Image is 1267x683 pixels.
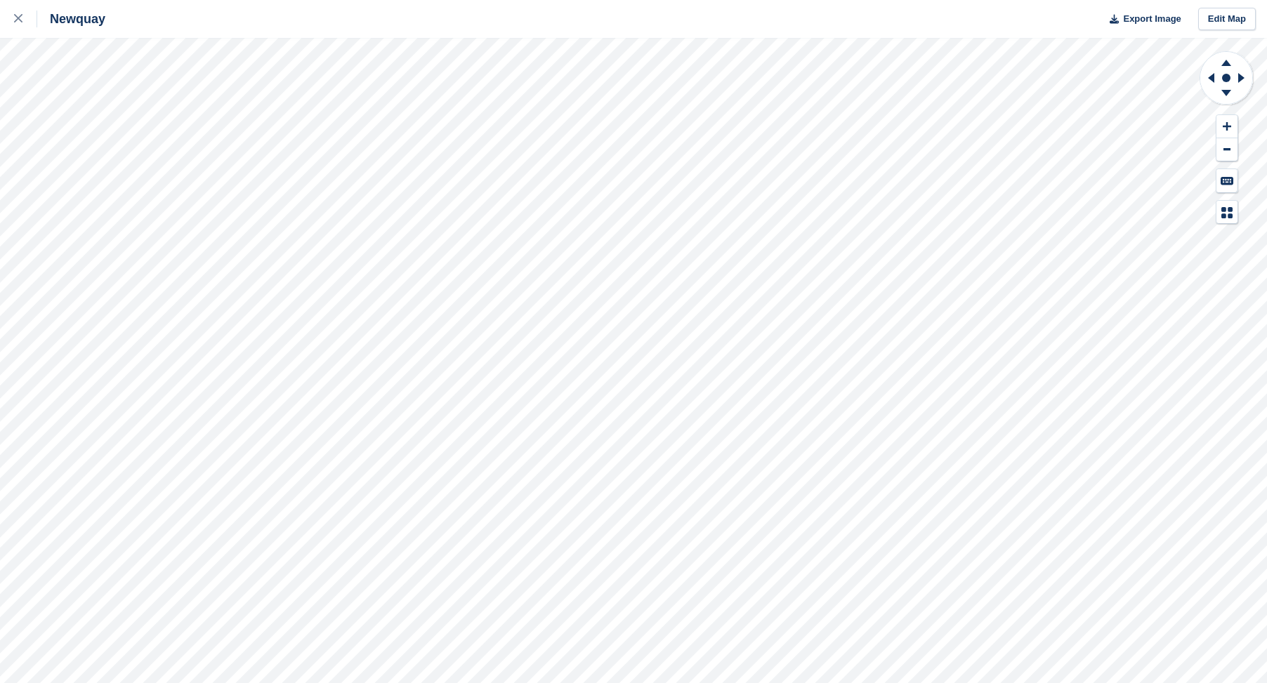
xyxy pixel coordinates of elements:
button: Zoom In [1216,115,1238,138]
div: Newquay [37,11,105,27]
span: Export Image [1123,12,1181,26]
button: Keyboard Shortcuts [1216,169,1238,192]
button: Export Image [1101,8,1181,31]
a: Edit Map [1198,8,1256,31]
button: Map Legend [1216,201,1238,224]
button: Zoom Out [1216,138,1238,161]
